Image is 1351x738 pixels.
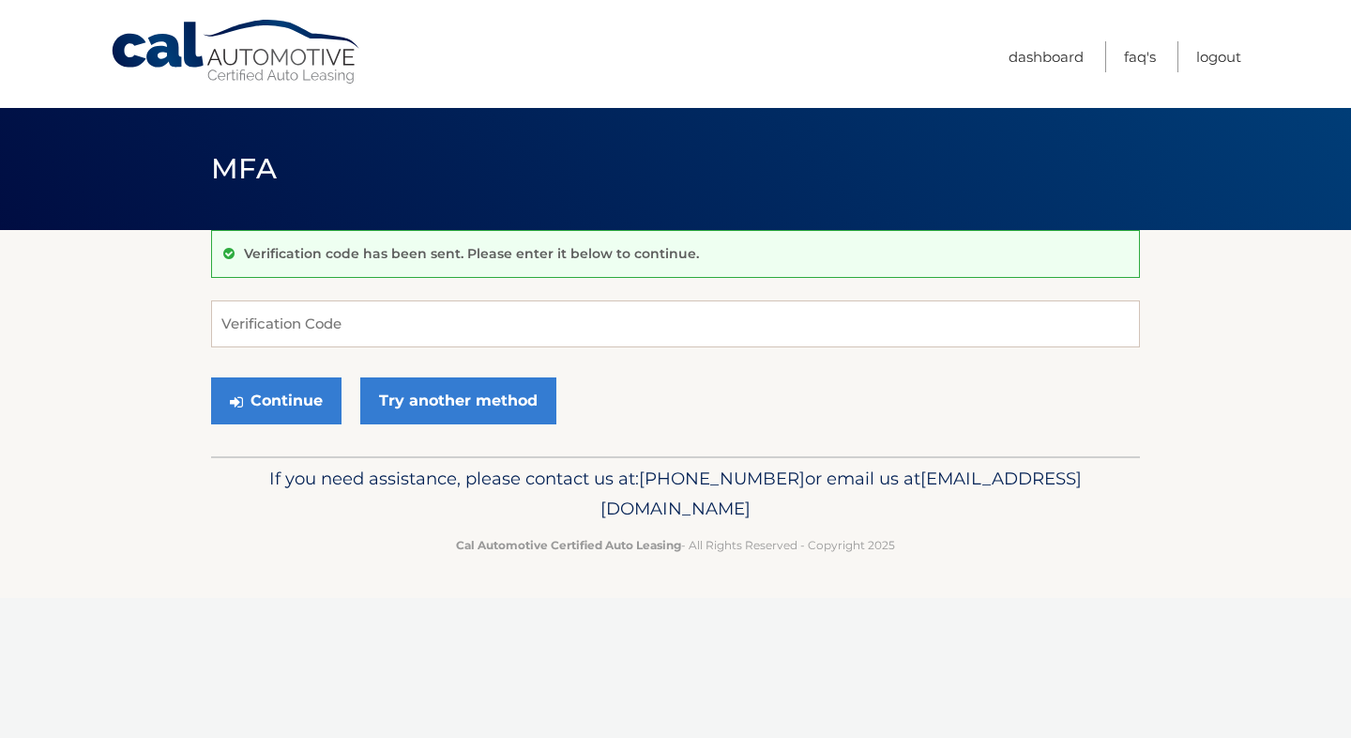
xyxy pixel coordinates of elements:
[244,245,699,262] p: Verification code has been sent. Please enter it below to continue.
[211,300,1140,347] input: Verification Code
[211,377,342,424] button: Continue
[211,151,277,186] span: MFA
[1009,41,1084,72] a: Dashboard
[1196,41,1241,72] a: Logout
[600,468,1082,519] span: [EMAIL_ADDRESS][DOMAIN_NAME]
[223,464,1128,524] p: If you need assistance, please contact us at: or email us at
[360,377,556,424] a: Try another method
[223,535,1128,555] p: - All Rights Reserved - Copyright 2025
[456,538,681,552] strong: Cal Automotive Certified Auto Leasing
[1124,41,1156,72] a: FAQ's
[639,468,805,489] span: [PHONE_NUMBER]
[110,19,363,85] a: Cal Automotive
